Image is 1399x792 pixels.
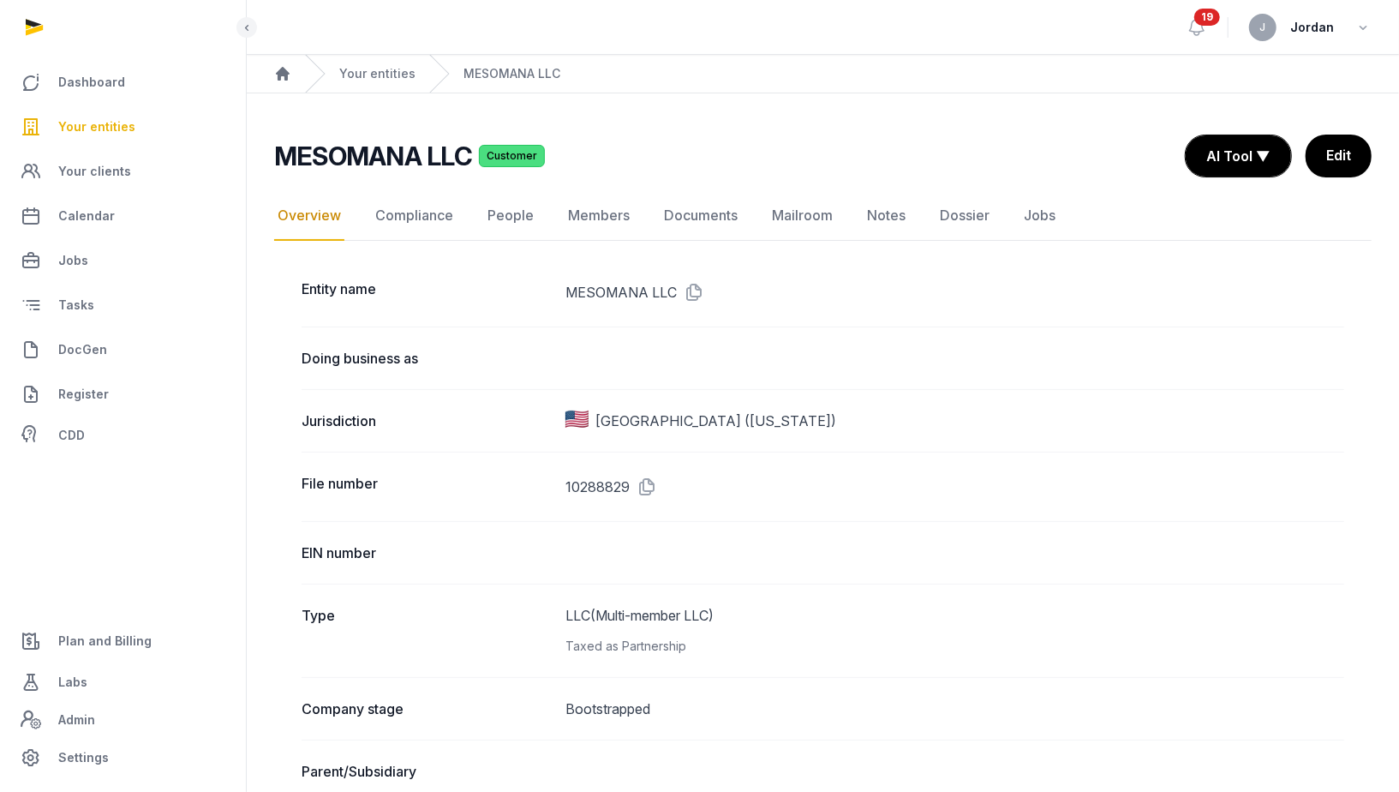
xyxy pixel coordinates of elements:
[484,191,537,241] a: People
[58,295,94,315] span: Tasks
[590,607,714,624] span: (Multi-member LLC)
[565,636,1344,657] div: Taxed as Partnership
[1194,9,1220,26] span: 19
[1290,17,1334,38] span: Jordan
[14,662,232,703] a: Labs
[14,418,232,453] a: CDD
[302,279,552,306] dt: Entity name
[14,737,232,778] a: Settings
[1249,14,1276,41] button: J
[565,191,633,241] a: Members
[661,191,741,241] a: Documents
[14,329,232,370] a: DocGen
[302,699,552,719] dt: Company stage
[58,747,109,768] span: Settings
[58,72,125,93] span: Dashboard
[302,348,552,369] dt: Doing business as
[302,473,552,501] dt: File number
[768,191,836,241] a: Mailroom
[274,191,1372,241] nav: Tabs
[58,384,109,405] span: Register
[14,151,232,192] a: Your clients
[58,425,85,446] span: CDD
[936,191,993,241] a: Dossier
[565,279,1344,306] dd: MESOMANA LLC
[58,161,131,182] span: Your clients
[14,195,232,237] a: Calendar
[302,761,552,782] dt: Parent/Subsidiary
[58,250,88,271] span: Jobs
[14,240,232,281] a: Jobs
[302,605,552,657] dt: Type
[479,145,545,167] span: Customer
[58,710,95,730] span: Admin
[274,141,472,171] h2: MESOMANA LLC
[463,65,560,82] a: MESOMANA LLC
[302,411,552,431] dt: Jurisdiction
[58,117,135,137] span: Your entities
[58,631,152,651] span: Plan and Billing
[14,62,232,103] a: Dashboard
[247,55,1399,93] nav: Breadcrumb
[14,621,232,662] a: Plan and Billing
[58,206,115,226] span: Calendar
[1186,135,1291,177] button: AI Tool ▼
[864,191,909,241] a: Notes
[595,411,836,431] span: [GEOGRAPHIC_DATA] ([US_STATE])
[339,65,416,82] a: Your entities
[302,543,552,563] dt: EIN number
[372,191,457,241] a: Compliance
[565,473,1344,501] dd: 10288829
[14,285,232,326] a: Tasks
[274,191,344,241] a: Overview
[14,106,232,147] a: Your entities
[14,374,232,415] a: Register
[565,699,1344,719] dd: Bootstrapped
[1306,135,1372,177] a: Edit
[1020,191,1059,241] a: Jobs
[1260,22,1266,33] span: J
[14,703,232,737] a: Admin
[58,339,107,360] span: DocGen
[565,605,1344,657] dd: LLC
[58,672,87,693] span: Labs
